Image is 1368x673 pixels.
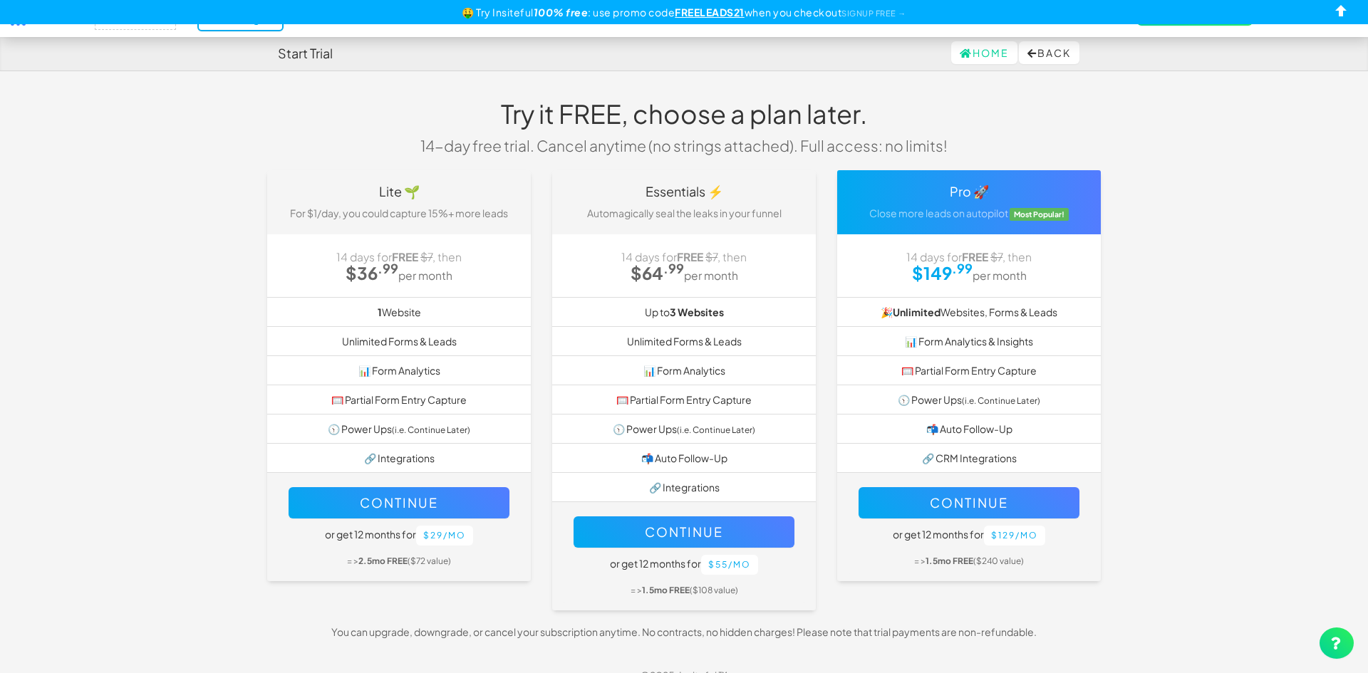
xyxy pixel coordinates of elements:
small: = > ($240 value) [914,555,1024,566]
button: Back [1019,41,1079,64]
strong: $64 [631,262,684,283]
sup: .99 [952,260,973,276]
h1: Try it FREE, choose a plan later. [410,100,958,128]
li: 📬 Auto Follow-Up [552,443,816,473]
a: SIGNUP FREE → [841,9,906,18]
li: 🥅 Partial Form Entry Capture [267,385,531,414]
small: per month [398,268,452,282]
h4: Lite 🌱 [278,184,520,199]
strong: FREE [677,250,703,264]
span: 14 days for , then [621,250,747,264]
li: 🎉 Websites, Forms & Leads [837,297,1101,327]
a: Home [951,41,1017,64]
button: $55/mo [701,555,758,575]
li: 📊 Form Analytics [552,355,816,385]
b: 3 Websites [670,306,724,318]
h5: or get 12 months for [289,526,509,546]
small: (i.e. Continue Later) [677,424,755,435]
li: 🕥 Power Ups [837,385,1101,414]
strong: Unlimited [893,306,940,318]
button: $29/mo [416,526,473,546]
li: 📊 Form Analytics [267,355,531,385]
button: $129/mo [984,526,1045,546]
strike: $7 [705,250,717,264]
small: (i.e. Continue Later) [392,424,470,435]
li: 📊 Form Analytics & Insights [837,326,1101,356]
li: 🔗 CRM Integrations [837,443,1101,473]
span: 14 days for , then [906,250,1032,264]
li: 🥅 Partial Form Entry Capture [837,355,1101,385]
li: 🕥 Power Ups [552,414,816,444]
b: 1.5mo FREE [642,585,690,595]
li: 📬 Auto Follow-Up [837,414,1101,444]
b: 2.5mo FREE [358,555,408,566]
small: per month [973,268,1027,282]
li: 🥅 Partial Form Entry Capture [552,385,816,414]
p: You can upgrade, downgrade, or cancel your subscription anytime. No contracts, no hidden charges!... [256,625,1111,639]
strong: FREE [392,250,418,264]
li: Website [267,297,531,327]
h4: Pro 🚀 [848,184,1090,199]
p: Automagically seal the leaks in your funnel [563,206,805,220]
strong: $149 [912,262,973,283]
strike: $7 [420,250,432,264]
p: For $1/day, you could capture 15%+ more leads [278,206,520,220]
li: Unlimited Forms & Leads [267,326,531,356]
strike: $7 [990,250,1002,264]
li: Unlimited Forms & Leads [552,326,816,356]
h4: Essentials ⚡ [563,184,805,199]
li: Up to [552,297,816,327]
b: 1.5mo FREE [926,555,973,566]
li: 🕥 Power Ups [267,414,531,444]
u: FREELEADS21 [675,6,745,19]
small: = > ($72 value) [347,555,451,566]
li: 🔗 Integrations [267,443,531,473]
small: per month [684,268,738,282]
button: Continue [859,487,1079,518]
p: 14-day free trial. Cancel anytime (no strings attached). Full access: no limits! [410,135,958,156]
strong: FREE [962,250,988,264]
span: 14 days for , then [336,250,462,264]
span: Most Popular! [1010,208,1069,221]
strong: $36 [346,262,398,283]
button: Continue [289,487,509,518]
small: (i.e. Continue Later) [962,395,1040,406]
b: 1 [378,306,382,318]
button: Continue [574,516,794,548]
sup: .99 [663,260,684,276]
b: 100% free [534,6,589,19]
h5: or get 12 months for [859,526,1079,546]
small: = > ($108 value) [631,585,738,595]
span: Close more leads on autopilot [869,207,1008,219]
h5: or get 12 months for [574,555,794,575]
li: 🔗 Integrations [552,472,816,502]
sup: .99 [378,260,398,276]
h4: Start Trial [278,46,333,61]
